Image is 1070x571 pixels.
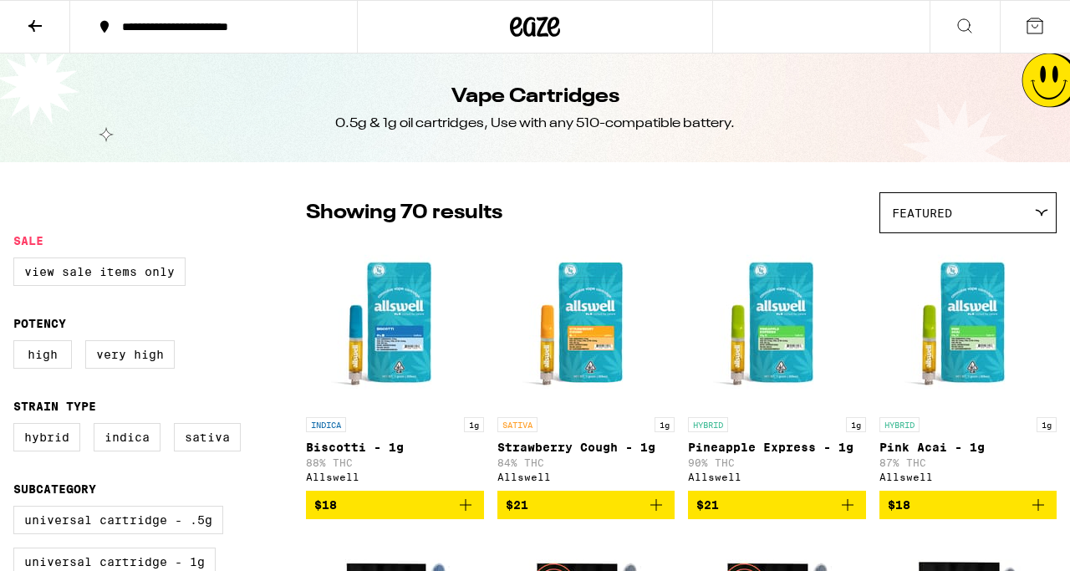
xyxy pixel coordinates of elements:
[306,441,484,454] p: Biscotti - 1g
[879,491,1057,519] button: Add to bag
[13,340,72,369] label: High
[174,423,241,451] label: Sativa
[688,457,866,468] p: 90% THC
[13,482,96,496] legend: Subcategory
[13,506,223,534] label: Universal Cartridge - .5g
[13,317,66,330] legend: Potency
[1037,417,1057,432] p: 1g
[879,457,1057,468] p: 87% THC
[688,441,866,454] p: Pineapple Express - 1g
[879,417,920,432] p: HYBRID
[688,242,866,491] a: Open page for Pineapple Express - 1g from Allswell
[688,472,866,482] div: Allswell
[306,457,484,468] p: 88% THC
[85,340,175,369] label: Very High
[497,472,675,482] div: Allswell
[451,83,619,111] h1: Vape Cartridges
[497,491,675,519] button: Add to bag
[506,498,528,512] span: $21
[497,242,675,491] a: Open page for Strawberry Cough - 1g from Allswell
[879,441,1057,454] p: Pink Acai - 1g
[306,472,484,482] div: Allswell
[655,417,675,432] p: 1g
[688,491,866,519] button: Add to bag
[306,242,484,491] a: Open page for Biscotti - 1g from Allswell
[888,498,910,512] span: $18
[464,417,484,432] p: 1g
[306,417,346,432] p: INDICA
[497,457,675,468] p: 84% THC
[13,234,43,247] legend: Sale
[13,400,96,413] legend: Strain Type
[335,115,735,133] div: 0.5g & 1g oil cartridges, Use with any 510-compatible battery.
[314,498,337,512] span: $18
[879,472,1057,482] div: Allswell
[502,242,670,409] img: Allswell - Strawberry Cough - 1g
[306,491,484,519] button: Add to bag
[13,257,186,286] label: View Sale Items Only
[13,423,80,451] label: Hybrid
[311,242,478,409] img: Allswell - Biscotti - 1g
[306,199,502,227] p: Showing 70 results
[693,242,860,409] img: Allswell - Pineapple Express - 1g
[846,417,866,432] p: 1g
[94,423,160,451] label: Indica
[497,441,675,454] p: Strawberry Cough - 1g
[497,417,538,432] p: SATIVA
[879,242,1057,491] a: Open page for Pink Acai - 1g from Allswell
[696,498,719,512] span: $21
[688,417,728,432] p: HYBRID
[892,206,952,220] span: Featured
[884,242,1052,409] img: Allswell - Pink Acai - 1g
